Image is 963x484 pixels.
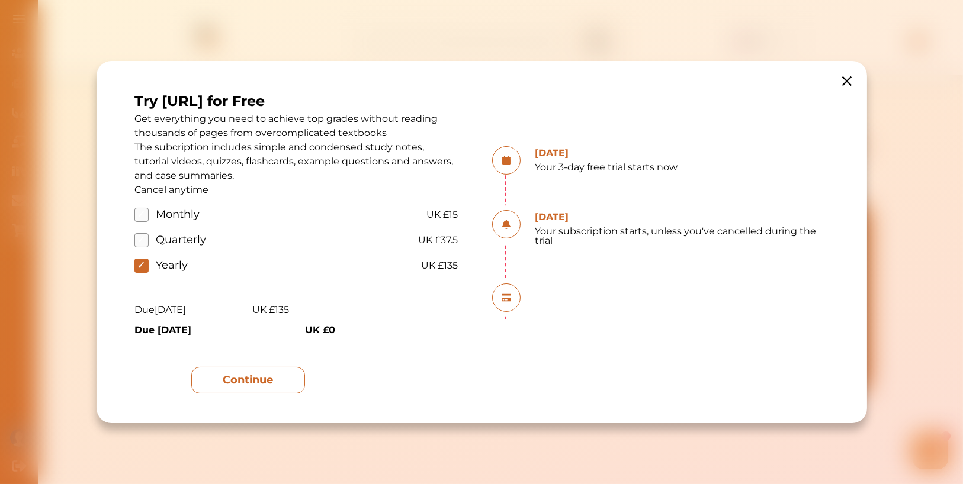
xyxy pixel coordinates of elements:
span: UK £15 [426,208,458,222]
label: Quarterly [134,232,194,248]
p: UK £135 [252,303,289,317]
p: Get everything you need to achieve top grades without reading thousands of pages from overcomplic... [134,112,458,183]
h3: [DATE] [535,146,829,160]
button: Continue [191,367,305,393]
h3: [DATE] [535,283,829,298]
p: Your subscription starts, unless you've cancelled during the trial [535,300,829,319]
h1: Try [URL] for Free [134,91,458,112]
p: Cancel anytime [134,183,458,197]
b: UK £0 [305,324,335,335]
b: Due [DATE] [134,324,191,335]
label: Yearly [134,257,179,273]
h3: [DATE] [535,210,829,224]
p: Due [DATE] [134,303,186,317]
p: Your subscription starts, unless you've cancelled during the trial [535,227,829,246]
span: UK £37.5 [418,233,458,247]
p: Your 3-day free trial starts now [535,163,829,172]
i: 1 [262,1,272,10]
label: Monthly [134,206,189,222]
span: UK £135 [421,259,458,273]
